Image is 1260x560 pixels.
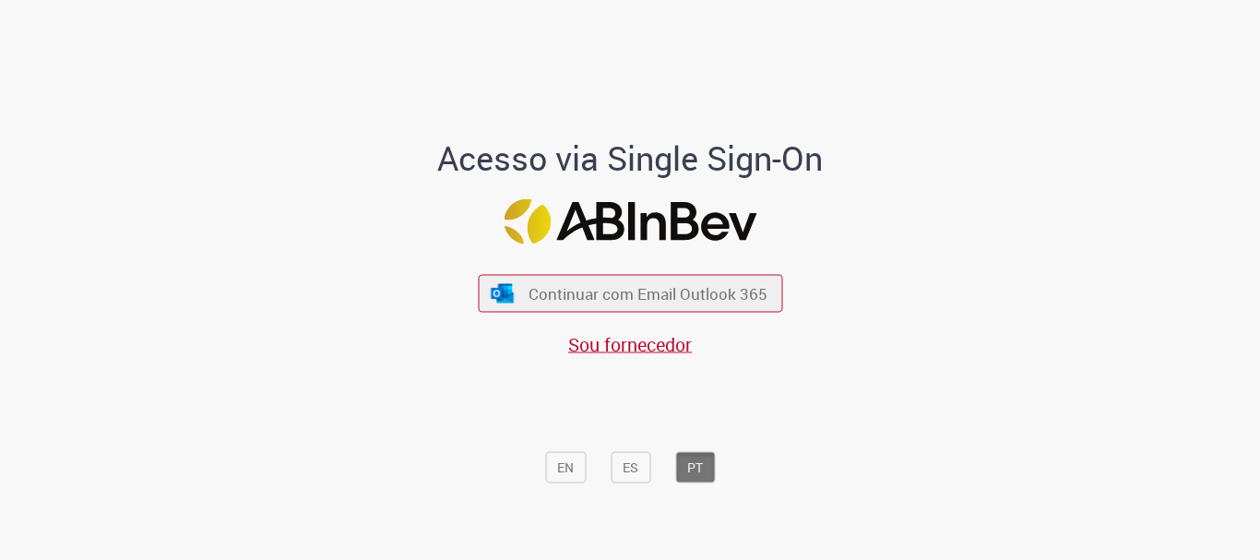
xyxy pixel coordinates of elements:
img: ícone Azure/Microsoft 360 [490,283,516,303]
button: ícone Azure/Microsoft 360 Continuar com Email Outlook 365 [478,275,782,313]
button: EN [545,452,586,483]
h1: Acesso via Single Sign-On [374,140,886,177]
img: Logo ABInBev [504,199,756,244]
button: ES [611,452,650,483]
a: Sou fornecedor [568,332,692,357]
button: PT [675,452,715,483]
span: Continuar com Email Outlook 365 [529,283,767,304]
